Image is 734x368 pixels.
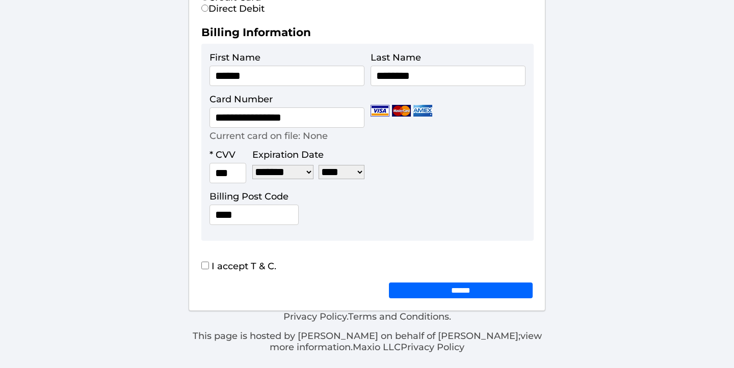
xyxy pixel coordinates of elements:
[209,191,289,202] label: Billing Post Code
[201,262,209,269] input: I accept T & C.
[201,5,208,12] input: Direct Debit
[283,311,347,322] a: Privacy Policy
[209,94,273,105] label: Card Number
[371,105,389,117] img: Visa
[189,311,545,353] div: . .
[201,25,533,44] h2: Billing Information
[189,330,545,353] p: This page is hosted by [PERSON_NAME] on behalf of [PERSON_NAME]; Maxio LLC
[270,330,542,353] a: view more information.
[209,52,260,63] label: First Name
[209,149,235,160] label: * CVV
[413,105,432,117] img: Amex
[201,3,265,14] label: Direct Debit
[348,311,449,322] a: Terms and Conditions
[201,261,276,272] label: I accept T & C.
[371,52,421,63] label: Last Name
[209,130,328,141] p: Current card on file: None
[392,105,411,117] img: Mastercard
[252,149,324,160] label: Expiration Date
[401,342,464,353] a: Privacy Policy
